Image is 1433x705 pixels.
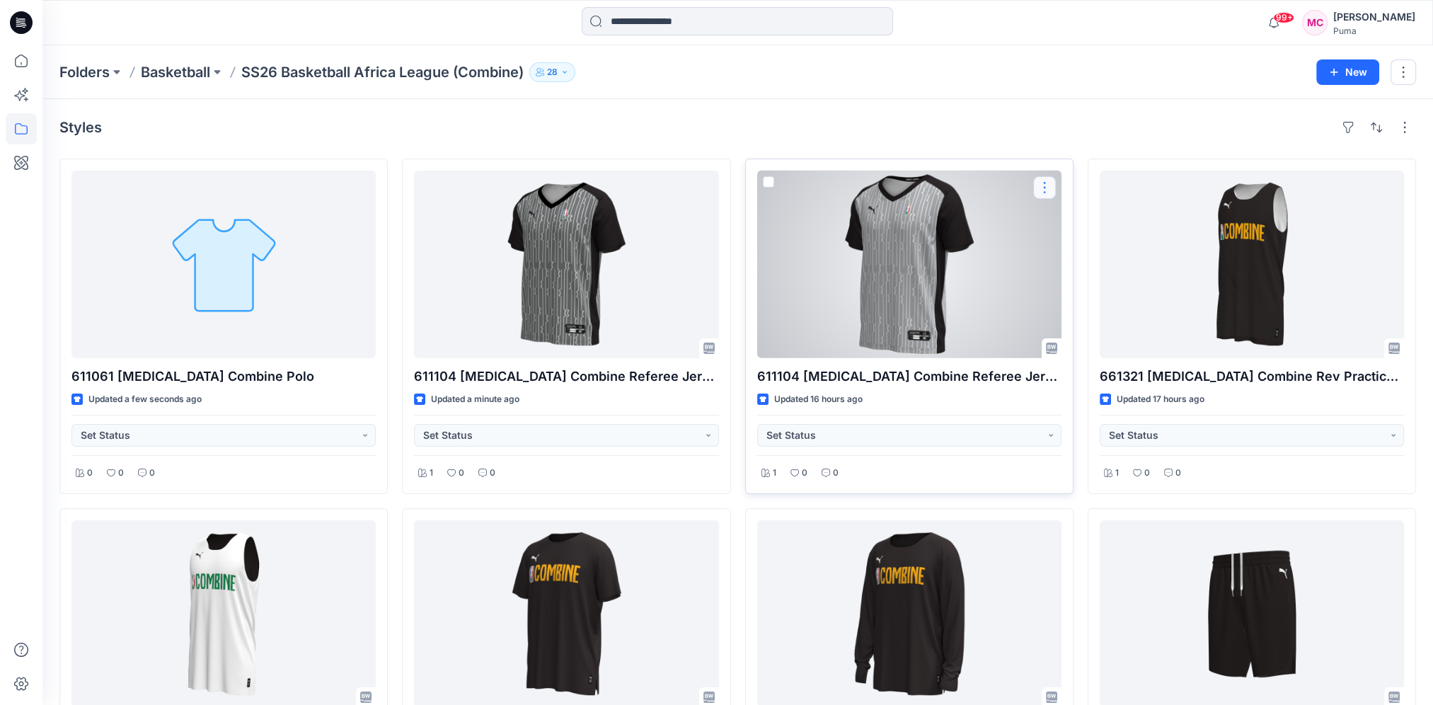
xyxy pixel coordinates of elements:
p: 0 [1175,466,1181,481]
a: Basketball [141,62,210,82]
div: Puma [1333,25,1415,36]
span: 99+ [1273,12,1294,23]
p: 28 [547,64,558,80]
button: 28 [529,62,575,82]
p: 1 [1115,466,1119,481]
p: 0 [833,466,839,481]
p: 0 [802,466,807,481]
div: [PERSON_NAME] [1333,8,1415,25]
p: 1 [430,466,433,481]
a: 611061 BAL Combine Polo [71,171,376,358]
p: 611104 [MEDICAL_DATA] Combine Referee Jersey_20250930 [414,367,718,386]
p: 611061 [MEDICAL_DATA] Combine Polo [71,367,376,386]
p: 0 [459,466,464,481]
a: 611104 BAL Combine Referee Jersey_20250930 [414,171,718,358]
a: Folders [59,62,110,82]
p: 0 [1144,466,1150,481]
p: 0 [87,466,93,481]
p: Updated a few seconds ago [88,392,202,407]
p: 0 [118,466,124,481]
p: 1 [773,466,776,481]
p: Updated a minute ago [431,392,519,407]
p: 611104 [MEDICAL_DATA] Combine Referee Jersey_20250929 [757,367,1061,386]
p: 661321 [MEDICAL_DATA] Combine Rev Practice Jersey_Side A_20250929 [1100,367,1404,386]
p: SS26 Basketball Africa League (Combine) [241,62,524,82]
p: 0 [490,466,495,481]
p: Updated 17 hours ago [1117,392,1204,407]
p: 0 [149,466,155,481]
a: 611104 BAL Combine Referee Jersey_20250929 [757,171,1061,358]
h4: Styles [59,119,102,136]
p: Updated 16 hours ago [774,392,863,407]
button: New [1316,59,1379,85]
a: 661321 BAL Combine Rev Practice Jersey_Side A_20250929 [1100,171,1404,358]
div: MC [1302,10,1328,35]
